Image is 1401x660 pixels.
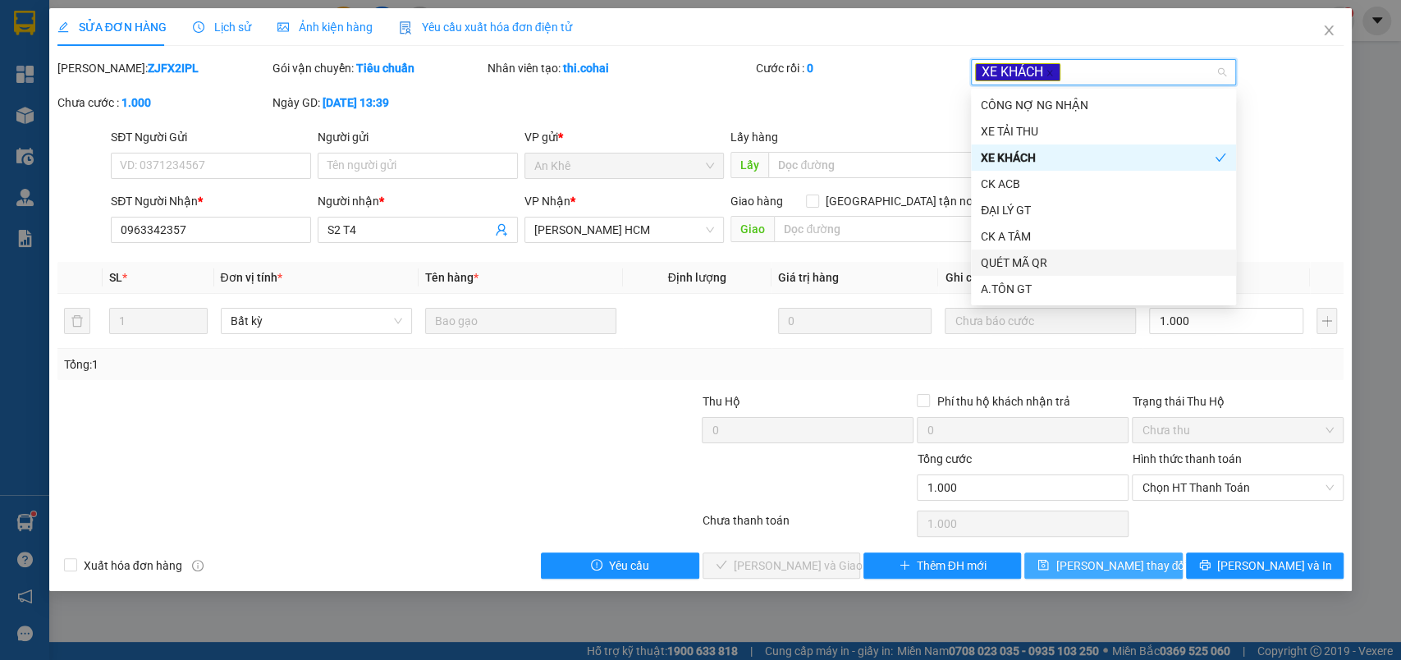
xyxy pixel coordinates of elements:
[1046,69,1054,77] span: close
[318,128,518,146] div: Người gửi
[971,197,1236,223] div: ĐẠI LÝ GT
[819,192,982,210] span: [GEOGRAPHIC_DATA] tận nơi
[730,131,778,144] span: Lấy hàng
[399,21,572,34] span: Yêu cầu xuất hóa đơn điện tử
[272,94,484,112] div: Ngày GD:
[971,92,1236,118] div: CÔNG NỢ NG NHẬN
[863,552,1021,579] button: plusThêm ĐH mới
[971,144,1236,171] div: XE KHÁCH
[1316,308,1337,334] button: plus
[981,227,1226,245] div: CK A TÂM
[109,271,122,284] span: SL
[563,62,609,75] b: thi.cohai
[917,452,971,465] span: Tổng cước
[917,557,987,575] span: Thêm ĐH mới
[192,560,204,571] span: info-circle
[148,62,199,75] b: ZJFX2IPL
[57,21,69,33] span: edit
[730,195,783,208] span: Giao hàng
[1132,452,1241,465] label: Hình thức thanh toán
[541,552,698,579] button: exclamation-circleYêu cầu
[981,96,1226,114] div: CÔNG NỢ NG NHẬN
[425,271,478,284] span: Tên hàng
[702,395,739,408] span: Thu Hộ
[425,308,616,334] input: VD: Bàn, Ghế
[77,557,189,575] span: Xuất hóa đơn hàng
[534,154,715,178] span: An Khê
[193,21,251,34] span: Lịch sử
[524,128,725,146] div: VP gửi
[730,216,774,242] span: Giao
[1217,557,1332,575] span: [PERSON_NAME] và In
[1215,152,1226,163] span: check
[1142,418,1334,442] span: Chưa thu
[668,271,726,284] span: Định lượng
[591,559,602,572] span: exclamation-circle
[495,223,508,236] span: user-add
[121,96,151,109] b: 1.000
[1132,392,1344,410] div: Trạng thái Thu Hộ
[356,62,414,75] b: Tiêu chuẩn
[1142,475,1334,500] span: Chọn HT Thanh Toán
[64,355,542,374] div: Tổng: 1
[730,152,768,178] span: Lấy
[971,118,1236,144] div: XE TẢI THU
[701,511,916,540] div: Chưa thanh toán
[981,175,1226,193] div: CK ACB
[1322,24,1335,37] span: close
[971,171,1236,197] div: CK ACB
[318,192,518,210] div: Người nhận
[277,21,289,33] span: picture
[807,62,813,75] b: 0
[64,308,90,334] button: delete
[277,21,373,34] span: Ảnh kiện hàng
[111,128,311,146] div: SĐT Người Gửi
[1055,557,1187,575] span: [PERSON_NAME] thay đổi
[981,280,1226,298] div: A.TÔN GT
[981,254,1226,272] div: QUÉT MÃ QR
[231,309,402,333] span: Bất kỳ
[1186,552,1344,579] button: printer[PERSON_NAME] và In
[774,216,982,242] input: Dọc đường
[971,223,1236,250] div: CK A TÂM
[221,271,282,284] span: Đơn vị tính
[778,308,932,334] input: 0
[945,308,1136,334] input: Ghi Chú
[899,559,910,572] span: plus
[768,152,982,178] input: Dọc đường
[981,201,1226,219] div: ĐẠI LÝ GT
[703,552,860,579] button: check[PERSON_NAME] và Giao hàng
[272,59,484,77] div: Gói vận chuyển:
[981,122,1226,140] div: XE TẢI THU
[756,59,968,77] div: Cước rồi :
[399,21,412,34] img: icon
[1199,559,1211,572] span: printer
[488,59,753,77] div: Nhân viên tạo:
[57,59,269,77] div: [PERSON_NAME]:
[609,557,649,575] span: Yêu cầu
[938,262,1142,294] th: Ghi chú
[524,195,570,208] span: VP Nhận
[111,192,311,210] div: SĐT Người Nhận
[971,276,1236,302] div: A.TÔN GT
[981,149,1215,167] div: XE KHÁCH
[534,218,715,242] span: Trần Phú HCM
[1037,559,1049,572] span: save
[778,271,839,284] span: Giá trị hàng
[57,94,269,112] div: Chưa cước :
[975,63,1060,82] span: XE KHÁCH
[971,250,1236,276] div: QUÉT MÃ QR
[57,21,167,34] span: SỬA ĐƠN HÀNG
[193,21,204,33] span: clock-circle
[930,392,1076,410] span: Phí thu hộ khách nhận trả
[1024,552,1182,579] button: save[PERSON_NAME] thay đổi
[323,96,389,109] b: [DATE] 13:39
[1306,8,1352,54] button: Close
